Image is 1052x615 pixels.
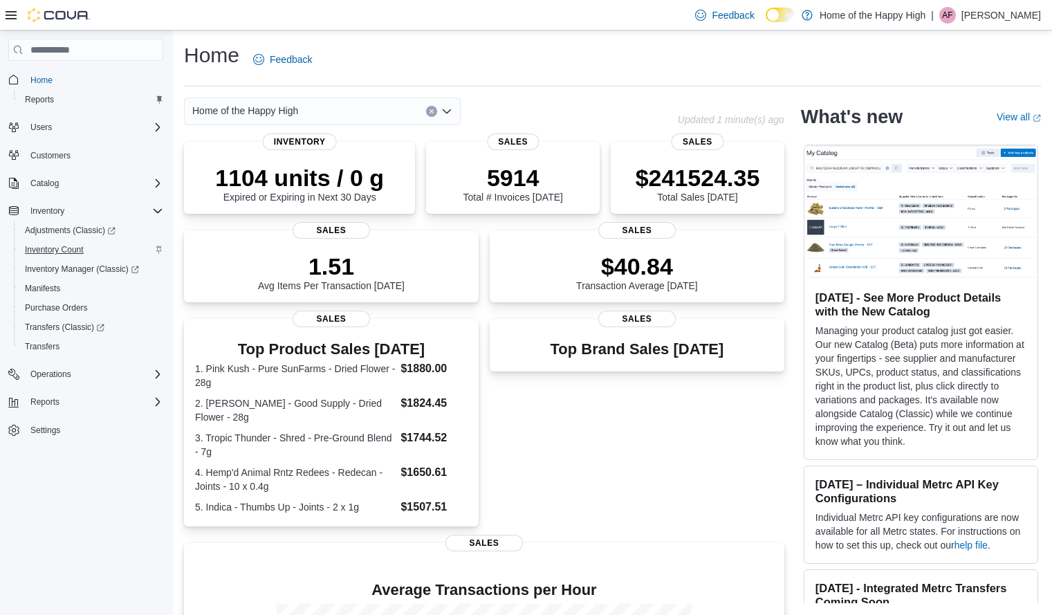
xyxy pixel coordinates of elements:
span: Transfers [19,338,163,355]
span: Manifests [19,280,163,297]
dd: $1744.52 [400,430,467,446]
button: Catalog [3,174,169,193]
a: Manifests [19,280,66,297]
span: Settings [25,421,163,439]
div: Adriana Frutti [939,7,956,24]
div: Total # Invoices [DATE] [463,164,562,203]
span: Reports [25,394,163,410]
span: Settings [30,425,60,436]
h3: [DATE] - Integrated Metrc Transfers Coming Soon [815,581,1026,609]
p: Home of the Happy High [820,7,925,24]
p: $241524.35 [636,164,760,192]
dd: $1507.51 [400,499,467,515]
dd: $1824.45 [400,395,467,412]
span: Reports [19,91,163,108]
a: Transfers [19,338,65,355]
span: Manifests [25,283,60,294]
p: Managing your product catalog just got easier. Our new Catalog (Beta) puts more information at yo... [815,324,1026,448]
span: Purchase Orders [19,300,163,316]
nav: Complex example [8,64,163,476]
p: Updated 1 minute(s) ago [678,114,784,125]
span: Feedback [712,8,754,22]
span: Operations [25,366,163,383]
div: Avg Items Per Transaction [DATE] [258,253,405,291]
a: Purchase Orders [19,300,93,316]
span: Users [25,119,163,136]
span: Inventory Manager (Classic) [25,264,139,275]
span: Transfers [25,341,59,352]
span: Home of the Happy High [192,102,298,119]
span: AF [942,7,952,24]
span: Sales [293,222,370,239]
dt: 3. Tropic Thunder - Shred - Pre-Ground Blend - 7g [195,431,395,459]
span: Adjustments (Classic) [25,225,116,236]
button: Customers [3,145,169,165]
span: Sales [487,134,539,150]
p: | [931,7,934,24]
button: Inventory [3,201,169,221]
span: Catalog [25,175,163,192]
div: Transaction Average [DATE] [576,253,698,291]
span: Feedback [270,53,312,66]
span: Sales [445,535,523,551]
svg: External link [1033,114,1041,122]
span: Transfers (Classic) [19,319,163,336]
a: Inventory Manager (Classic) [19,261,145,277]
h3: [DATE] – Individual Metrc API Key Configurations [815,477,1026,505]
span: Adjustments (Classic) [19,222,163,239]
input: Dark Mode [766,8,795,22]
p: 1.51 [258,253,405,280]
a: Home [25,72,58,89]
a: help file [954,540,988,551]
dt: 2. [PERSON_NAME] - Good Supply - Dried Flower - 28g [195,396,395,424]
h4: Average Transactions per Hour [195,582,773,598]
button: Inventory Count [14,240,169,259]
span: Transfers (Classic) [25,322,104,333]
button: Clear input [426,106,437,117]
span: Home [25,71,163,88]
span: Inventory [25,203,163,219]
span: Customers [25,147,163,164]
h3: Top Brand Sales [DATE] [551,341,724,358]
dd: $1650.61 [400,464,467,481]
span: Sales [293,311,370,327]
h3: [DATE] - See More Product Details with the New Catalog [815,291,1026,318]
a: Settings [25,422,66,439]
span: Inventory Manager (Classic) [19,261,163,277]
dt: 4. Hemp'd Animal Rntz Redees - Redecan - Joints - 10 x 0.4g [195,466,395,493]
p: [PERSON_NAME] [961,7,1041,24]
img: Cova [28,8,90,22]
button: Reports [25,394,65,410]
a: Transfers (Classic) [14,318,169,337]
span: Users [30,122,52,133]
button: Operations [25,366,77,383]
a: Adjustments (Classic) [14,221,169,240]
span: Sales [598,222,676,239]
button: Catalog [25,175,64,192]
h1: Home [184,42,239,69]
span: Customers [30,150,71,161]
a: Customers [25,147,76,164]
span: Sales [598,311,676,327]
h3: Top Product Sales [DATE] [195,341,468,358]
span: Reports [30,396,59,407]
a: View allExternal link [997,111,1041,122]
p: Individual Metrc API key configurations are now available for all Metrc states. For instructions ... [815,511,1026,552]
p: 5914 [463,164,562,192]
span: Inventory Count [19,241,163,258]
button: Reports [14,90,169,109]
span: Home [30,75,53,86]
dt: 5. Indica - Thumbs Up - Joints - 2 x 1g [195,500,395,514]
span: Catalog [30,178,59,189]
button: Operations [3,365,169,384]
button: Reports [3,392,169,412]
button: Open list of options [441,106,452,117]
button: Users [3,118,169,137]
button: Inventory [25,203,70,219]
button: Manifests [14,279,169,298]
a: Reports [19,91,59,108]
p: 1104 units / 0 g [215,164,384,192]
button: Users [25,119,57,136]
a: Transfers (Classic) [19,319,110,336]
